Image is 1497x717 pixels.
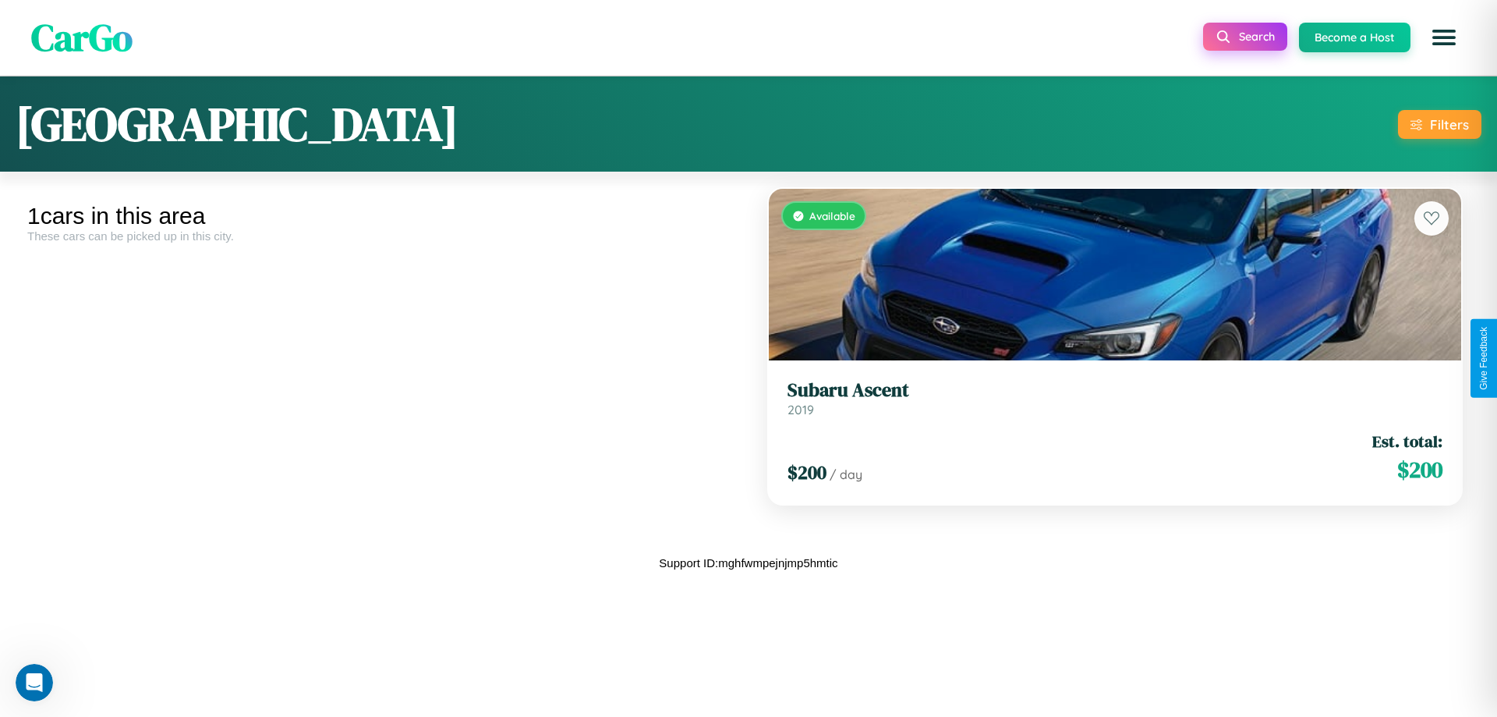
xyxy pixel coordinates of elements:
span: Search [1239,30,1275,44]
span: $ 200 [1397,454,1442,485]
div: Give Feedback [1478,327,1489,390]
button: Become a Host [1299,23,1410,52]
button: Search [1203,23,1287,51]
iframe: Intercom live chat [16,664,53,701]
a: Subaru Ascent2019 [787,379,1442,417]
button: Open menu [1422,16,1466,59]
h3: Subaru Ascent [787,379,1442,402]
span: 2019 [787,402,814,417]
div: These cars can be picked up in this city. [27,229,737,243]
p: Support ID: mghfwmpejnjmp5hmtic [659,552,837,573]
button: Filters [1398,110,1481,139]
span: Available [809,209,855,222]
div: Filters [1430,116,1469,133]
span: / day [830,467,862,482]
span: $ 200 [787,460,826,485]
h1: [GEOGRAPHIC_DATA] [16,92,458,156]
span: CarGo [31,12,133,63]
span: Est. total: [1372,430,1442,453]
div: 1 cars in this area [27,203,737,229]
